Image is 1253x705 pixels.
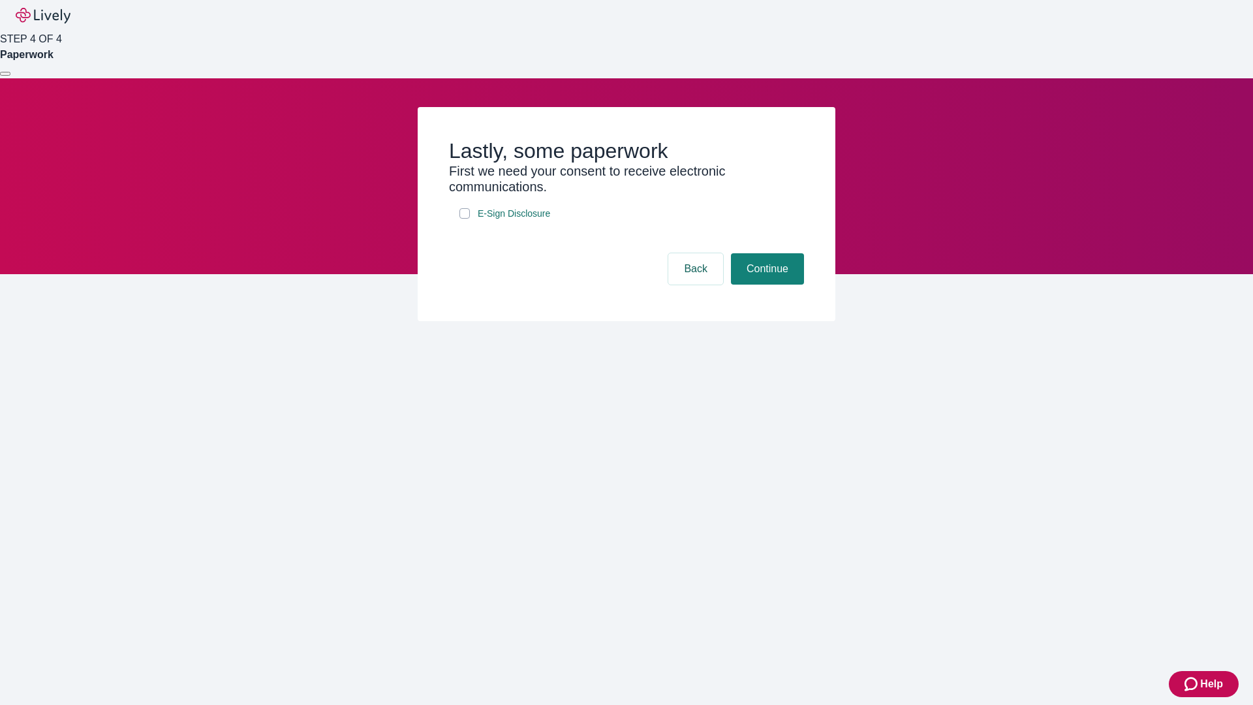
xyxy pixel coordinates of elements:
a: e-sign disclosure document [475,206,553,222]
h2: Lastly, some paperwork [449,138,804,163]
span: E-Sign Disclosure [478,207,550,221]
svg: Zendesk support icon [1184,676,1200,692]
img: Lively [16,8,70,23]
span: Help [1200,676,1223,692]
button: Back [668,253,723,285]
h3: First we need your consent to receive electronic communications. [449,163,804,195]
button: Continue [731,253,804,285]
button: Zendesk support iconHelp [1169,671,1239,697]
